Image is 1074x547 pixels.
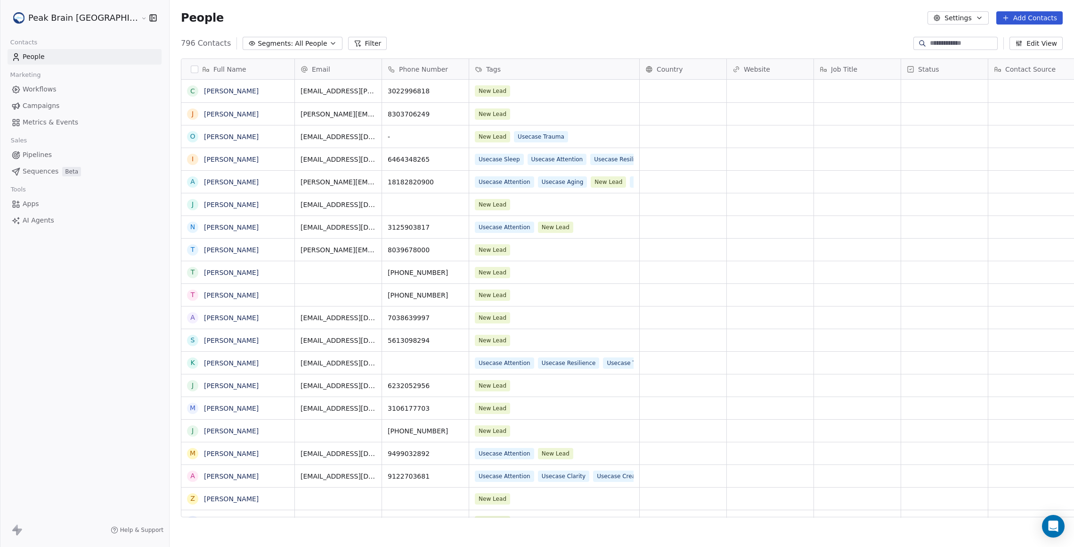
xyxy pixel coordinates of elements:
[11,10,134,26] button: Peak Brain [GEOGRAPHIC_DATA]
[204,405,259,412] a: [PERSON_NAME]
[475,267,510,278] span: New Lead
[8,164,162,179] a: SequencesBeta
[111,526,163,534] a: Help & Support
[475,154,524,165] span: Usecase Sleep
[475,85,510,97] span: New Lead
[1005,65,1056,74] span: Contact Source
[603,357,658,369] span: Usecase Trauma
[204,246,259,254] a: [PERSON_NAME]
[62,167,81,176] span: Beta
[191,290,195,300] div: T
[388,336,463,345] span: 5613098294
[204,382,259,390] a: [PERSON_NAME]
[258,39,293,49] span: Segments:
[514,131,568,142] span: Usecase Trauma
[301,245,376,255] span: [PERSON_NAME][EMAIL_ADDRESS][DOMAIN_NAME]
[475,335,510,346] span: New Lead
[120,526,163,534] span: Help & Support
[192,109,194,119] div: J
[475,516,510,527] span: New Lead
[475,108,510,120] span: New Lead
[538,222,573,233] span: New Lead
[591,176,626,188] span: New Lead
[475,448,534,459] span: Usecase Attention
[593,471,653,482] span: Usecase Creativity
[190,403,195,413] div: M
[192,154,194,164] div: I
[301,177,376,187] span: [PERSON_NAME][EMAIL_ADDRESS][DOMAIN_NAME]
[190,132,195,141] div: O
[388,426,463,436] span: [PHONE_NUMBER]
[191,335,195,345] div: S
[475,131,510,142] span: New Lead
[301,336,376,345] span: [EMAIL_ADDRESS][DOMAIN_NAME]
[814,59,901,79] div: Job Title
[301,449,376,458] span: [EMAIL_ADDRESS][DOMAIN_NAME]
[191,245,195,255] div: T
[301,155,376,164] span: [EMAIL_ADDRESS][DOMAIN_NAME]
[388,177,463,187] span: 18182820900
[475,222,534,233] span: Usecase Attention
[192,199,194,209] div: J
[475,199,510,210] span: New Lead
[190,222,195,232] div: N
[528,154,587,165] span: Usecase Attention
[538,471,589,482] span: Usecase Clarity
[28,12,138,24] span: Peak Brain [GEOGRAPHIC_DATA]
[8,213,162,228] a: AI Agents
[831,65,857,74] span: Job Title
[23,84,57,94] span: Workflows
[8,196,162,212] a: Apps
[204,314,259,322] a: [PERSON_NAME]
[204,472,259,480] a: [PERSON_NAME]
[204,450,259,457] a: [PERSON_NAME]
[744,65,770,74] span: Website
[191,267,195,277] div: T
[204,269,259,276] a: [PERSON_NAME]
[388,404,463,413] span: 3106177703
[1042,515,1065,538] div: Open Intercom Messenger
[295,39,327,49] span: All People
[295,59,382,79] div: Email
[538,448,573,459] span: New Lead
[204,178,259,186] a: [PERSON_NAME]
[190,358,195,368] div: K
[388,290,463,300] span: [PHONE_NUMBER]
[190,448,195,458] div: m
[204,495,259,503] a: [PERSON_NAME]
[204,359,259,367] a: [PERSON_NAME]
[7,182,30,197] span: Tools
[301,313,376,323] span: [EMAIL_ADDRESS][DOMAIN_NAME]
[23,150,52,160] span: Pipelines
[388,449,463,458] span: 9499032892
[23,166,58,176] span: Sequences
[388,313,463,323] span: 7038639997
[190,86,195,96] div: C
[538,357,600,369] span: Usecase Resilience
[181,59,294,79] div: Full Name
[23,199,39,209] span: Apps
[213,65,246,74] span: Full Name
[8,147,162,163] a: Pipelines
[657,65,683,74] span: Country
[486,65,501,74] span: Tags
[301,517,376,526] span: [EMAIL_ADDRESS][DOMAIN_NAME]
[388,86,463,96] span: 3022996818
[399,65,448,74] span: Phone Number
[475,403,510,414] span: New Lead
[6,68,45,82] span: Marketing
[181,38,231,49] span: 796 Contacts
[475,357,534,369] span: Usecase Attention
[1009,37,1063,50] button: Edit View
[388,223,463,232] span: 3125903817
[204,133,259,141] a: [PERSON_NAME]
[204,427,259,435] a: [PERSON_NAME]
[301,472,376,481] span: [EMAIL_ADDRESS][DOMAIN_NAME]
[23,52,45,62] span: People
[469,59,639,79] div: Tags
[475,244,510,256] span: New Lead
[204,518,259,525] a: [PERSON_NAME]
[301,223,376,232] span: [EMAIL_ADDRESS][DOMAIN_NAME]
[301,132,376,141] span: [EMAIL_ADDRESS][DOMAIN_NAME]
[190,313,195,323] div: A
